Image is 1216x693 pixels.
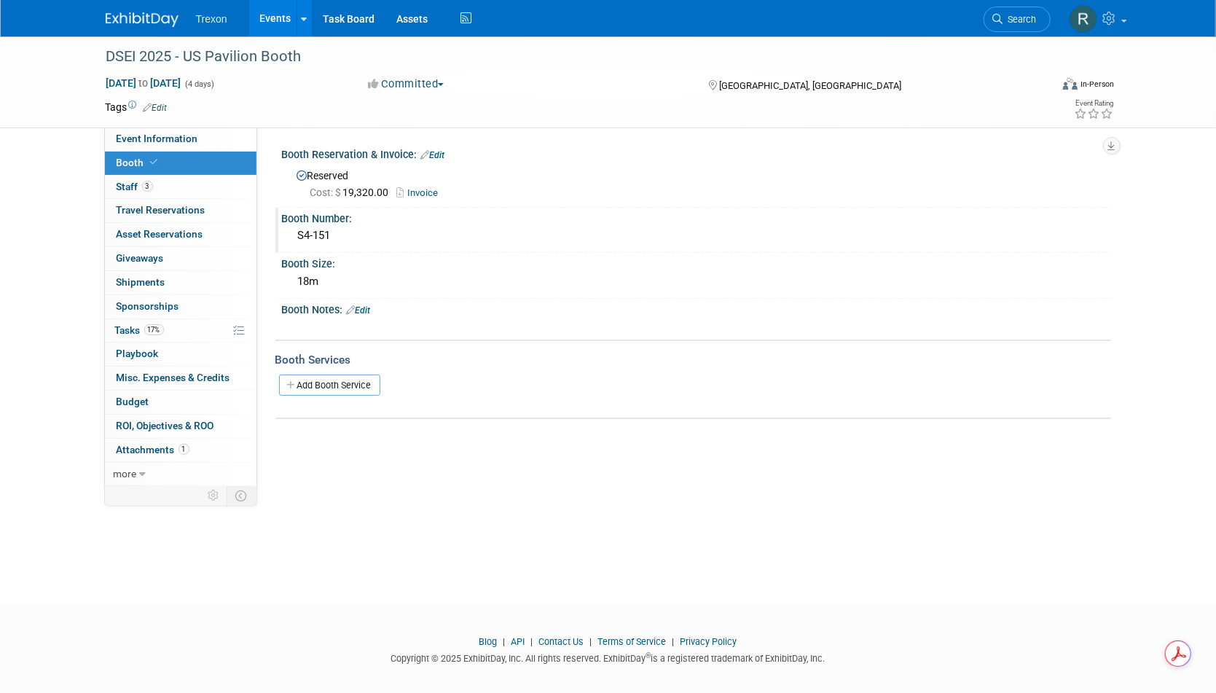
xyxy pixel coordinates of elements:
a: Budget [105,391,256,414]
a: Event Information [105,128,256,151]
span: | [587,636,596,647]
div: S4-151 [293,224,1100,247]
span: to [137,77,151,89]
a: Staff3 [105,176,256,199]
span: 19,320.00 [310,187,395,198]
a: Attachments1 [105,439,256,462]
div: In-Person [1080,79,1114,90]
img: ExhibitDay [106,12,179,27]
span: [GEOGRAPHIC_DATA], [GEOGRAPHIC_DATA] [719,80,901,91]
td: Toggle Event Tabs [227,486,256,505]
span: ROI, Objectives & ROO [117,420,214,431]
a: Contact Us [539,636,584,647]
span: Misc. Expenses & Credits [117,372,230,383]
a: ROI, Objectives & ROO [105,415,256,438]
a: Playbook [105,342,256,366]
sup: ® [646,651,651,659]
div: 18m [293,270,1100,293]
div: Event Format [965,76,1115,98]
span: 17% [144,324,164,335]
span: Travel Reservations [117,204,205,216]
span: | [669,636,678,647]
span: | [500,636,509,647]
a: Add Booth Service [279,375,380,396]
span: Playbook [117,348,159,359]
a: Booth [105,152,256,175]
a: Sponsorships [105,295,256,318]
span: | [527,636,537,647]
div: DSEI 2025 - US Pavilion Booth [101,44,1029,70]
div: Event Rating [1074,100,1113,107]
img: Format-Inperson.png [1063,78,1078,90]
a: Tasks17% [105,319,256,342]
span: 1 [179,444,189,455]
span: Asset Reservations [117,228,203,240]
a: Blog [479,636,498,647]
span: Tasks [115,324,164,336]
div: Reserved [293,165,1100,200]
span: Staff [117,181,153,192]
a: Giveaways [105,247,256,270]
a: Privacy Policy [680,636,737,647]
td: Tags [106,100,168,114]
div: Booth Services [275,352,1111,368]
img: Ryan Flores [1070,5,1097,33]
span: Budget [117,396,149,407]
span: Attachments [117,444,189,455]
div: Booth Number: [282,208,1111,226]
span: Search [1003,14,1037,25]
a: Edit [421,150,445,160]
div: Booth Size: [282,253,1111,271]
td: Personalize Event Tab Strip [202,486,227,505]
span: Event Information [117,133,198,144]
a: Asset Reservations [105,223,256,246]
a: Invoice [397,187,446,198]
a: Misc. Expenses & Credits [105,367,256,390]
span: more [114,468,137,479]
span: Trexon [196,13,227,25]
a: Search [984,7,1051,32]
span: (4 days) [184,79,215,89]
span: Giveaways [117,252,164,264]
a: Edit [144,103,168,113]
a: API [511,636,525,647]
a: Edit [347,305,371,316]
span: [DATE] [DATE] [106,77,182,90]
a: Terms of Service [598,636,667,647]
div: Booth Reservation & Invoice: [282,144,1111,163]
div: Booth Notes: [282,299,1111,318]
span: Booth [117,157,161,168]
a: Travel Reservations [105,199,256,222]
span: 3 [142,181,153,192]
a: Shipments [105,271,256,294]
span: Shipments [117,276,165,288]
button: Committed [363,77,450,92]
i: Booth reservation complete [151,158,158,166]
span: Sponsorships [117,300,179,312]
span: Cost: $ [310,187,343,198]
a: more [105,463,256,486]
